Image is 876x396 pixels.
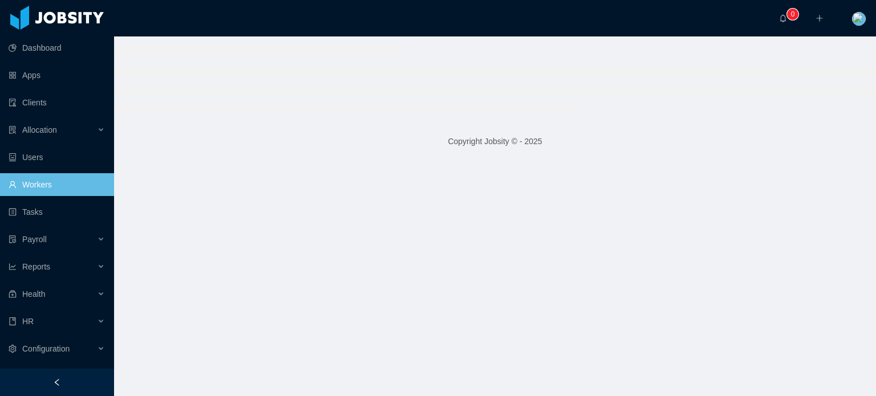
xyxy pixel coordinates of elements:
[9,126,17,134] i: icon: solution
[9,91,105,114] a: icon: auditClients
[9,317,17,325] i: icon: book
[9,146,105,169] a: icon: robotUsers
[816,14,824,22] i: icon: plus
[9,263,17,271] i: icon: line-chart
[9,173,105,196] a: icon: userWorkers
[852,12,866,26] img: fac05ab0-2f77-4b7e-aa06-e407e3dfb45d_68d568d424e29.png
[22,289,45,299] span: Health
[779,14,787,22] i: icon: bell
[9,345,17,353] i: icon: setting
[9,235,17,243] i: icon: file-protect
[22,125,57,134] span: Allocation
[787,9,798,20] sup: 0
[9,64,105,87] a: icon: appstoreApps
[114,122,876,161] footer: Copyright Jobsity © - 2025
[9,36,105,59] a: icon: pie-chartDashboard
[22,317,34,326] span: HR
[22,344,70,353] span: Configuration
[9,201,105,223] a: icon: profileTasks
[22,262,50,271] span: Reports
[9,290,17,298] i: icon: medicine-box
[22,235,47,244] span: Payroll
